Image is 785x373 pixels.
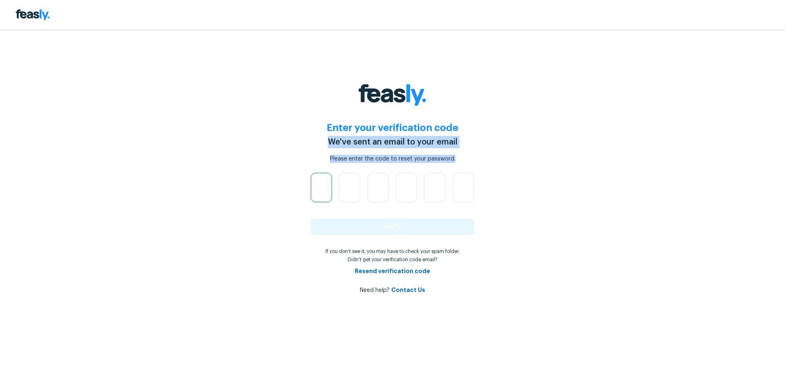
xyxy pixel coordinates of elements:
[384,224,401,230] span: Verify
[311,286,474,294] div: Need help?
[311,248,474,255] p: If you don't see it, you may have to check your spam folder.
[327,121,458,134] h2: Enter your verification code
[330,155,455,163] div: Please enter the code to reset your password.
[353,79,432,111] img: Feasly
[328,136,458,148] div: We've sent an email to your email
[13,7,52,23] img: Feasly
[311,256,474,263] p: Didn't get your verification code email?
[311,219,474,235] button: Verify
[355,268,430,274] a: Resend verification code
[391,287,425,293] a: Contact Us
